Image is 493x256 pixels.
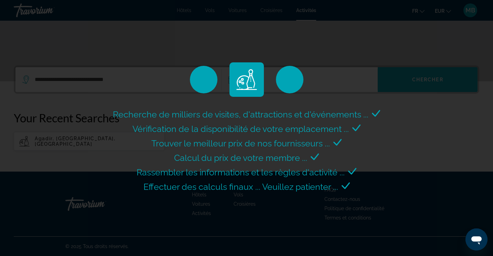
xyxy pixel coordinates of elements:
[151,138,330,149] span: Trouver le meilleur prix de nos fournisseurs ...
[132,124,349,134] span: Vérification de la disponibilité de votre emplacement ...
[137,167,345,177] span: Rassembler les informations et les règles d'activité ...
[143,182,338,192] span: Effectuer des calculs finaux ... Veuillez patienter ...
[465,228,487,250] iframe: Bouton de lancement de la fenêtre de messagerie
[174,153,307,163] span: Calcul du prix de votre membre ...
[113,109,368,120] span: Recherche de milliers de visites, d'attractions et d'événements ...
